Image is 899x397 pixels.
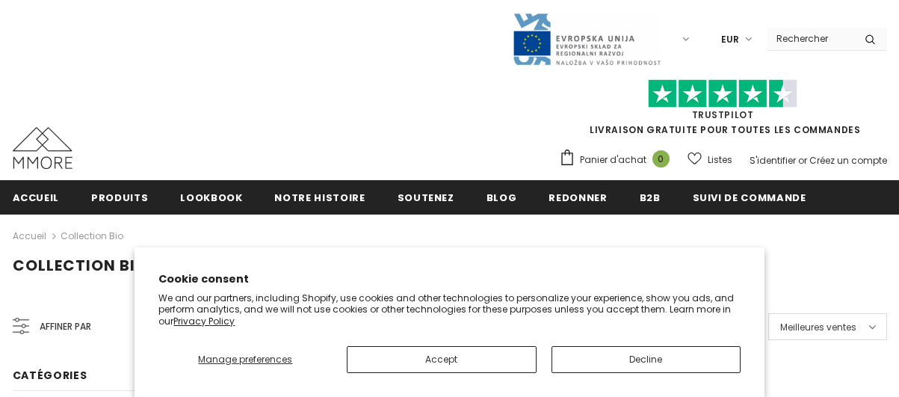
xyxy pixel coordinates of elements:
[512,12,661,67] img: Javni Razpis
[708,153,732,167] span: Listes
[780,320,856,335] span: Meilleures ventes
[274,191,365,205] span: Notre histoire
[13,368,87,383] span: Catégories
[40,318,91,335] span: Affiner par
[750,154,796,167] a: S'identifier
[13,180,60,214] a: Accueil
[173,315,235,327] a: Privacy Policy
[652,150,670,167] span: 0
[13,255,148,276] span: Collection Bio
[798,154,807,167] span: or
[158,271,740,287] h2: Cookie consent
[198,353,292,366] span: Manage preferences
[274,180,365,214] a: Notre histoire
[13,191,60,205] span: Accueil
[13,227,46,245] a: Accueil
[693,180,806,214] a: Suivi de commande
[549,191,607,205] span: Redonner
[692,108,754,121] a: TrustPilot
[640,191,661,205] span: B2B
[552,346,741,373] button: Decline
[486,191,517,205] span: Blog
[158,346,332,373] button: Manage preferences
[61,230,123,242] a: Collection Bio
[767,28,853,49] input: Search Site
[688,147,732,173] a: Listes
[180,191,242,205] span: Lookbook
[809,154,887,167] a: Créez un compte
[91,180,148,214] a: Produits
[398,180,454,214] a: soutenez
[648,79,797,108] img: Faites confiance aux étoiles pilotes
[512,32,661,45] a: Javni Razpis
[640,180,661,214] a: B2B
[91,191,148,205] span: Produits
[347,346,536,373] button: Accept
[693,191,806,205] span: Suivi de commande
[549,180,607,214] a: Redonner
[559,86,887,136] span: LIVRAISON GRATUITE POUR TOUTES LES COMMANDES
[486,180,517,214] a: Blog
[180,180,242,214] a: Lookbook
[158,292,740,327] p: We and our partners, including Shopify, use cookies and other technologies to personalize your ex...
[13,127,72,169] img: Cas MMORE
[559,149,677,171] a: Panier d'achat 0
[580,153,646,167] span: Panier d'achat
[721,32,739,47] span: EUR
[398,191,454,205] span: soutenez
